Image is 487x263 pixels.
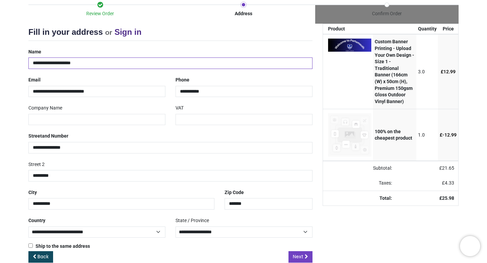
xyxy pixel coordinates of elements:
[443,69,456,74] span: 12.99
[176,102,184,114] label: VAT
[225,187,244,198] label: Zip Code
[28,187,37,198] label: City
[323,176,396,191] td: Taxes:
[375,129,412,141] strong: 100% on the cheapest product
[28,130,68,142] label: Street
[328,113,371,157] img: 100% on the cheapest product
[442,195,454,201] span: 25.98
[441,69,456,74] span: £
[28,159,45,170] label: Street 2
[28,74,41,86] label: Email
[28,215,45,226] label: Country
[418,132,437,139] div: 1.0
[315,10,459,17] div: Confirm Order
[288,251,312,263] a: Next
[172,10,315,17] div: Address
[28,243,33,248] input: Ship to the same address
[293,253,303,260] span: Next
[323,161,396,176] td: Subtotal:
[439,165,454,171] span: £
[416,24,438,34] th: Quantity
[379,195,392,201] strong: Total:
[328,39,371,51] img: 9CN73WAAAABklEQVQDAMS8SgH+mIJSAAAAAElFTkSuQmCC
[418,69,437,75] div: 3.0
[28,102,62,114] label: Company Name
[176,74,189,86] label: Phone
[442,132,457,138] span: -﻿12.99
[445,180,454,186] span: 4.33
[114,27,141,37] a: Sign in
[28,27,103,37] span: Fill in your address
[442,180,454,186] span: £
[439,195,454,201] strong: £
[42,133,68,139] span: and Number
[28,243,90,250] label: Ship to the same address
[28,10,172,17] div: Review Order
[28,46,41,58] label: Name
[442,165,454,171] span: 21.65
[440,132,457,138] span: £
[176,215,209,226] label: State / Province
[438,24,458,34] th: Price
[38,253,49,260] span: Back
[28,251,53,263] a: Back
[323,24,373,34] th: Product
[105,28,112,36] small: or
[375,39,414,104] strong: Custom Banner Printing - Upload Your Own Design - Size 1 - Traditional Banner (166cm (W) x 50cm (...
[460,236,480,256] iframe: Brevo live chat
